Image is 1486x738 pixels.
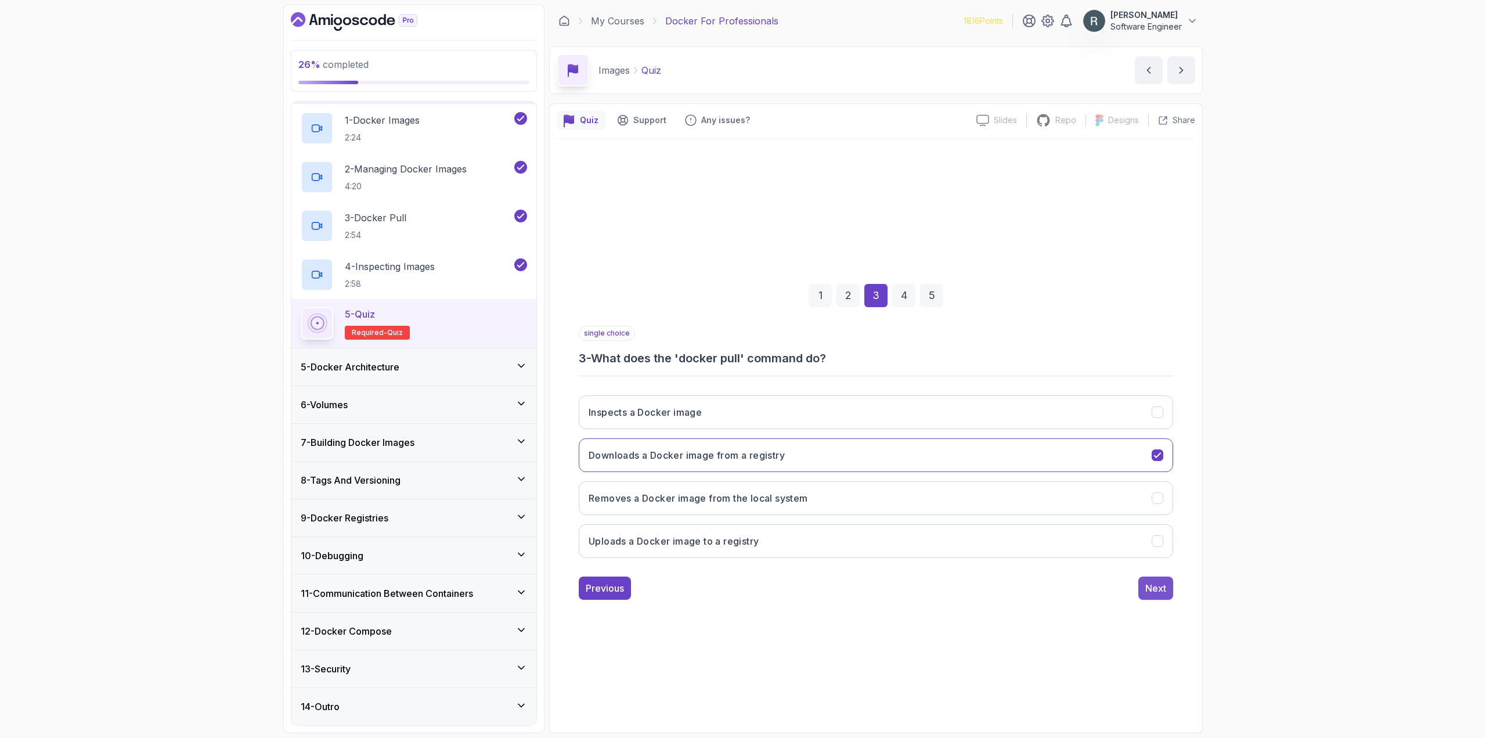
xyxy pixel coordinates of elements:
p: Any issues? [701,114,750,126]
button: 6-Volumes [291,386,536,423]
h3: 9 - Docker Registries [301,511,388,525]
p: 2:54 [345,229,406,241]
span: quiz [387,328,403,337]
p: Support [633,114,666,126]
button: 9-Docker Registries [291,499,536,537]
div: Next [1145,581,1166,595]
button: quiz button [557,111,605,129]
p: Quiz [641,63,661,77]
button: user profile image[PERSON_NAME]Software Engineer [1083,9,1198,33]
button: Share [1148,114,1195,126]
button: 8-Tags And Versioning [291,462,536,499]
p: 5 - Quiz [345,307,375,321]
div: 5 [920,284,943,307]
button: 13-Security [291,650,536,687]
div: 1 [809,284,832,307]
p: 1 - Docker Images [345,113,420,127]
div: 4 [892,284,915,307]
a: My Courses [591,14,644,28]
button: 11-Communication Between Containers [291,575,536,612]
h3: 7 - Building Docker Images [301,435,414,449]
button: Previous [579,577,631,600]
button: Next [1138,577,1173,600]
h3: 14 - Outro [301,700,340,714]
button: 12-Docker Compose [291,613,536,650]
h3: 3 - What does the 'docker pull' command do? [579,350,1173,366]
div: Previous [586,581,624,595]
p: Software Engineer [1110,21,1182,33]
a: Dashboard [291,12,444,31]
button: Downloads a Docker image from a registry [579,438,1173,472]
span: completed [298,59,369,70]
div: 2 [836,284,860,307]
button: next content [1167,56,1195,84]
p: Slides [994,114,1017,126]
button: Support button [610,111,673,129]
h3: 10 - Debugging [301,549,363,563]
button: previous content [1135,56,1163,84]
p: Docker For Professionals [665,14,778,28]
p: 1816 Points [964,15,1003,27]
p: Quiz [580,114,598,126]
button: 14-Outro [291,688,536,725]
h3: Removes a Docker image from the local system [589,491,808,505]
h3: 12 - Docker Compose [301,624,392,638]
p: [PERSON_NAME] [1110,9,1182,21]
button: Uploads a Docker image to a registry [579,524,1173,558]
h3: 11 - Communication Between Containers [301,586,473,600]
button: 2-Managing Docker Images4:20 [301,161,527,193]
button: Inspects a Docker image [579,395,1173,429]
button: 1-Docker Images2:24 [301,112,527,145]
h3: Downloads a Docker image from a registry [589,448,785,462]
h3: Uploads a Docker image to a registry [589,534,759,548]
h3: 5 - Docker Architecture [301,360,399,374]
span: 26 % [298,59,320,70]
p: 2:24 [345,132,420,143]
button: 4-Inspecting Images2:58 [301,258,527,291]
button: 3-Docker Pull2:54 [301,210,527,242]
button: 7-Building Docker Images [291,424,536,461]
button: Feedback button [678,111,757,129]
p: Designs [1108,114,1139,126]
button: Removes a Docker image from the local system [579,481,1173,515]
p: 2 - Managing Docker Images [345,162,467,176]
p: 2:58 [345,278,435,290]
p: 3 - Docker Pull [345,211,406,225]
p: Repo [1055,114,1076,126]
p: 4:20 [345,181,467,192]
h3: 6 - Volumes [301,398,348,412]
a: Dashboard [558,15,570,27]
button: 10-Debugging [291,537,536,574]
h3: 13 - Security [301,662,351,676]
h3: Inspects a Docker image [589,405,702,419]
button: 5-Docker Architecture [291,348,536,386]
p: Share [1173,114,1195,126]
img: user profile image [1083,10,1105,32]
h3: 8 - Tags And Versioning [301,473,401,487]
div: 3 [864,284,888,307]
span: Required- [352,328,387,337]
p: 4 - Inspecting Images [345,260,435,273]
button: 5-QuizRequired-quiz [301,307,527,340]
p: Images [598,63,630,77]
p: single choice [579,326,635,341]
